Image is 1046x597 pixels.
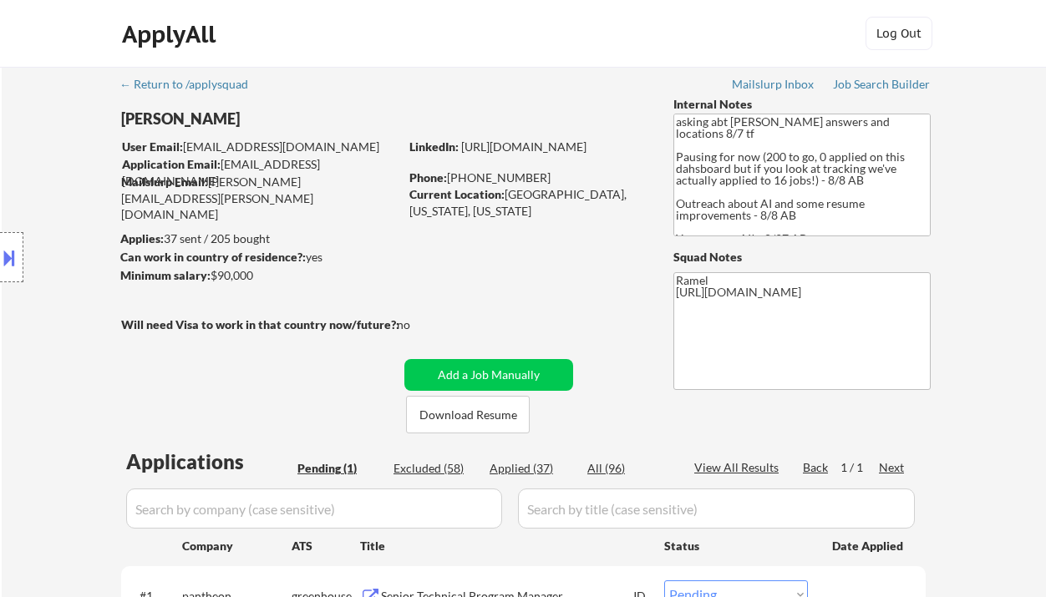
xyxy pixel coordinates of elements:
[587,460,671,477] div: All (96)
[409,169,646,186] div: [PHONE_NUMBER]
[406,396,530,433] button: Download Resume
[664,530,808,560] div: Status
[518,488,915,529] input: Search by title (case sensitive)
[409,139,459,154] strong: LinkedIn:
[119,78,264,90] div: ← Return to /applysquad
[404,359,573,391] button: Add a Job Manually
[732,78,815,90] div: Mailslurp Inbox
[119,78,264,94] a: ← Return to /applysquad
[461,139,586,154] a: [URL][DOMAIN_NAME]
[126,452,292,472] div: Applications
[694,459,784,476] div: View All Results
[394,460,477,477] div: Excluded (58)
[292,538,360,554] div: ATS
[673,249,931,266] div: Squad Notes
[832,538,906,554] div: Date Applied
[803,459,830,476] div: Back
[879,459,906,476] div: Next
[866,17,932,50] button: Log Out
[490,460,573,477] div: Applied (37)
[409,187,505,201] strong: Current Location:
[122,20,221,48] div: ApplyAll
[732,78,815,94] a: Mailslurp Inbox
[833,78,931,90] div: Job Search Builder
[673,96,931,113] div: Internal Notes
[409,186,646,219] div: [GEOGRAPHIC_DATA], [US_STATE], [US_STATE]
[297,460,381,477] div: Pending (1)
[833,78,931,94] a: Job Search Builder
[840,459,879,476] div: 1 / 1
[360,538,648,554] div: Title
[182,538,292,554] div: Company
[409,170,447,185] strong: Phone:
[397,316,444,333] div: no
[126,488,502,529] input: Search by company (case sensitive)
